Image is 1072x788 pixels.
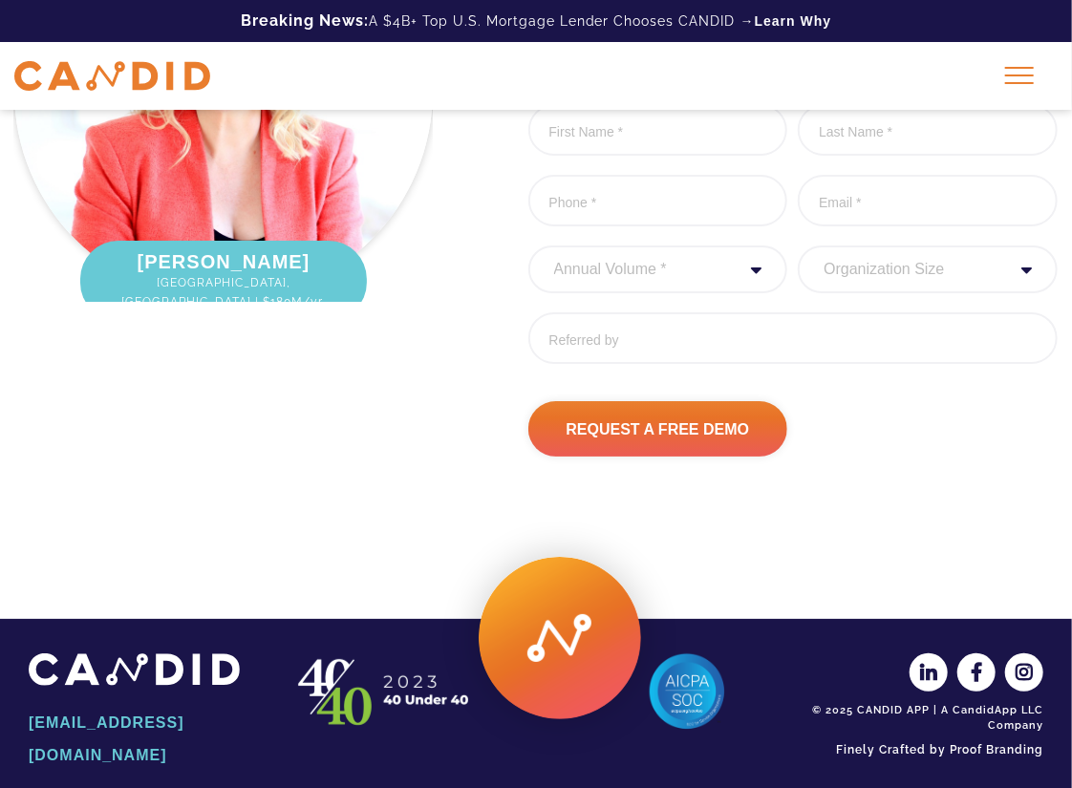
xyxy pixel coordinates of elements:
input: Referred by [528,312,1059,364]
input: Email * [798,175,1058,226]
input: Request A Free Demo [528,401,788,457]
div: [PERSON_NAME] [80,241,367,321]
img: CANDID APP [289,653,481,730]
img: AICPA SOC 2 [649,653,725,730]
b: Breaking News: [241,11,369,30]
a: [EMAIL_ADDRESS][DOMAIN_NAME] [29,707,261,772]
div: © 2025 CANDID APP | A CandidApp LLC Company [811,703,1043,734]
img: CANDID APP [14,61,210,91]
input: Phone * [528,175,788,226]
input: Last Name * [798,104,1058,156]
a: Finely Crafted by Proof Branding [811,734,1043,766]
img: CANDID APP [29,653,240,685]
a: Learn Why [755,11,832,31]
input: First Name * [528,104,788,156]
span: [GEOGRAPHIC_DATA], [GEOGRAPHIC_DATA] | $180M/yr. [99,273,348,311]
